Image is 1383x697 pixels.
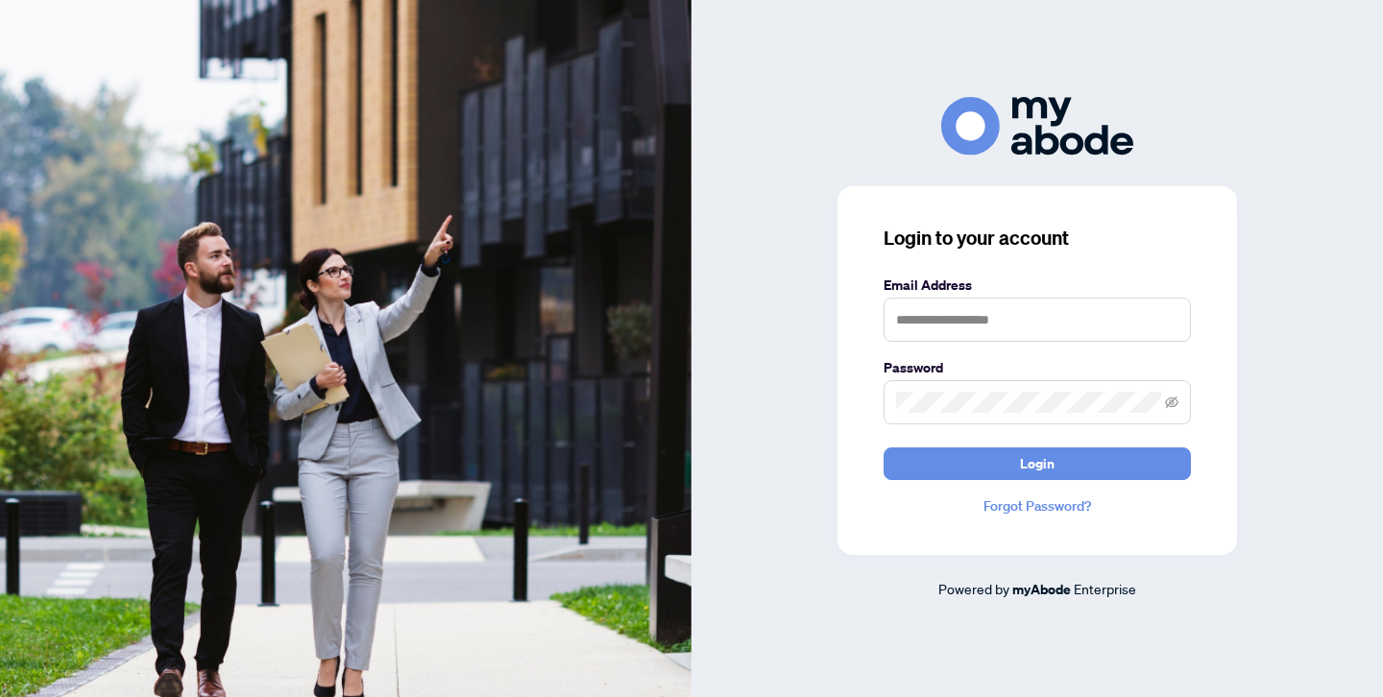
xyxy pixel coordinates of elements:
span: Powered by [938,580,1009,597]
label: Email Address [884,275,1191,296]
button: Login [884,447,1191,480]
label: Password [884,357,1191,378]
h3: Login to your account [884,225,1191,252]
a: Forgot Password? [884,495,1191,517]
span: eye-invisible [1165,396,1178,409]
span: Enterprise [1074,580,1136,597]
a: myAbode [1012,579,1071,600]
img: ma-logo [941,97,1133,156]
span: Login [1020,448,1055,479]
